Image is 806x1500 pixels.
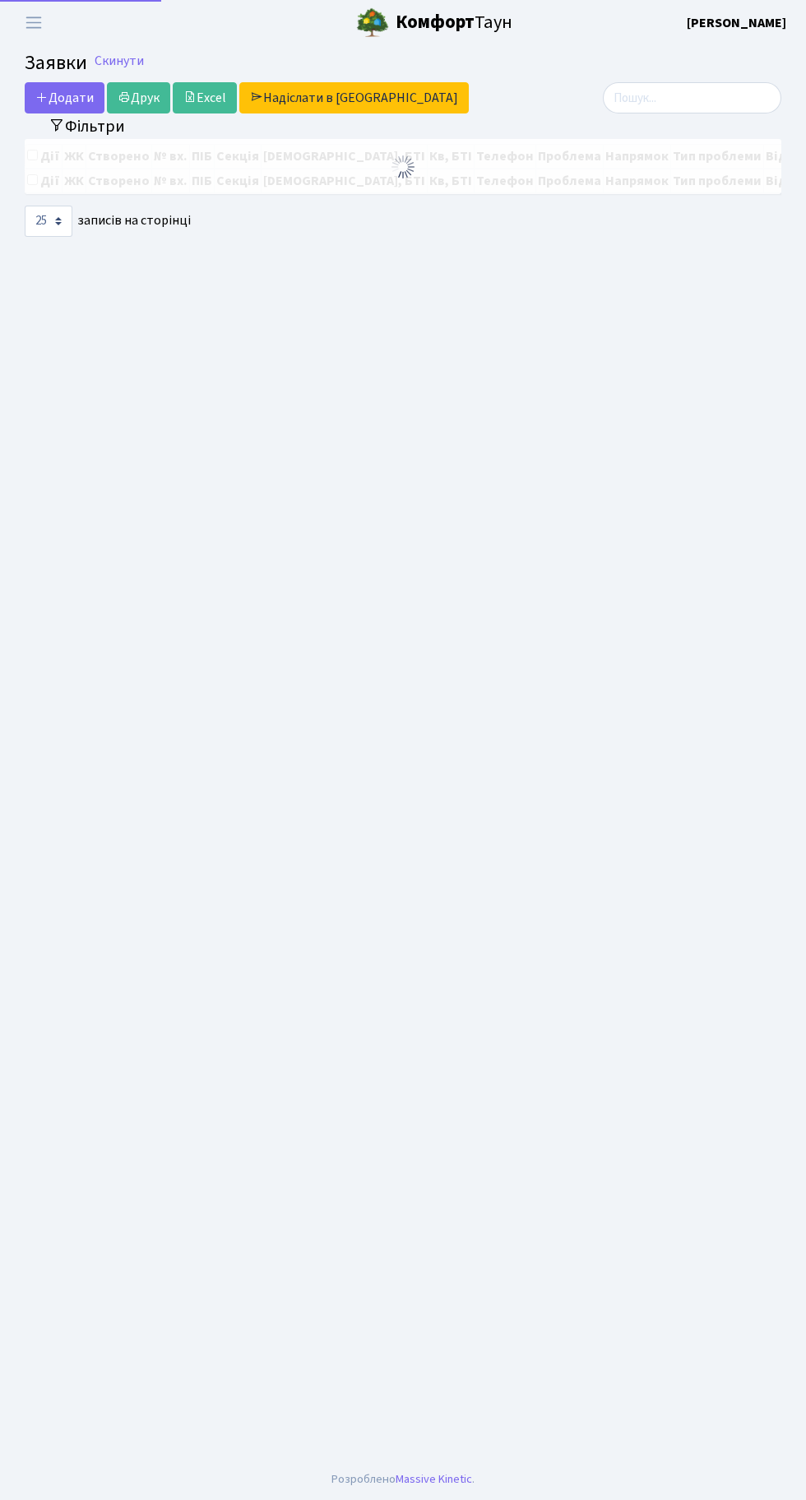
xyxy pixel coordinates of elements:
label: записів на сторінці [25,206,191,237]
button: Переключити навігацію [13,9,54,36]
a: Massive Kinetic [396,1470,472,1488]
b: Комфорт [396,9,475,35]
span: Заявки [25,49,87,77]
a: Додати [25,82,104,113]
button: Переключити фільтри [38,113,136,139]
img: Обробка... [390,154,416,180]
a: Скинути [95,53,144,69]
div: Розроблено . [331,1470,475,1488]
b: [PERSON_NAME] [687,14,786,32]
a: [PERSON_NAME] [687,13,786,33]
span: Додати [35,89,94,107]
a: Друк [107,82,170,113]
a: Надіслати в [GEOGRAPHIC_DATA] [239,82,469,113]
img: logo.png [356,7,389,39]
a: Excel [173,82,237,113]
select: записів на сторінці [25,206,72,237]
input: Пошук... [603,82,781,113]
span: Таун [396,9,512,37]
